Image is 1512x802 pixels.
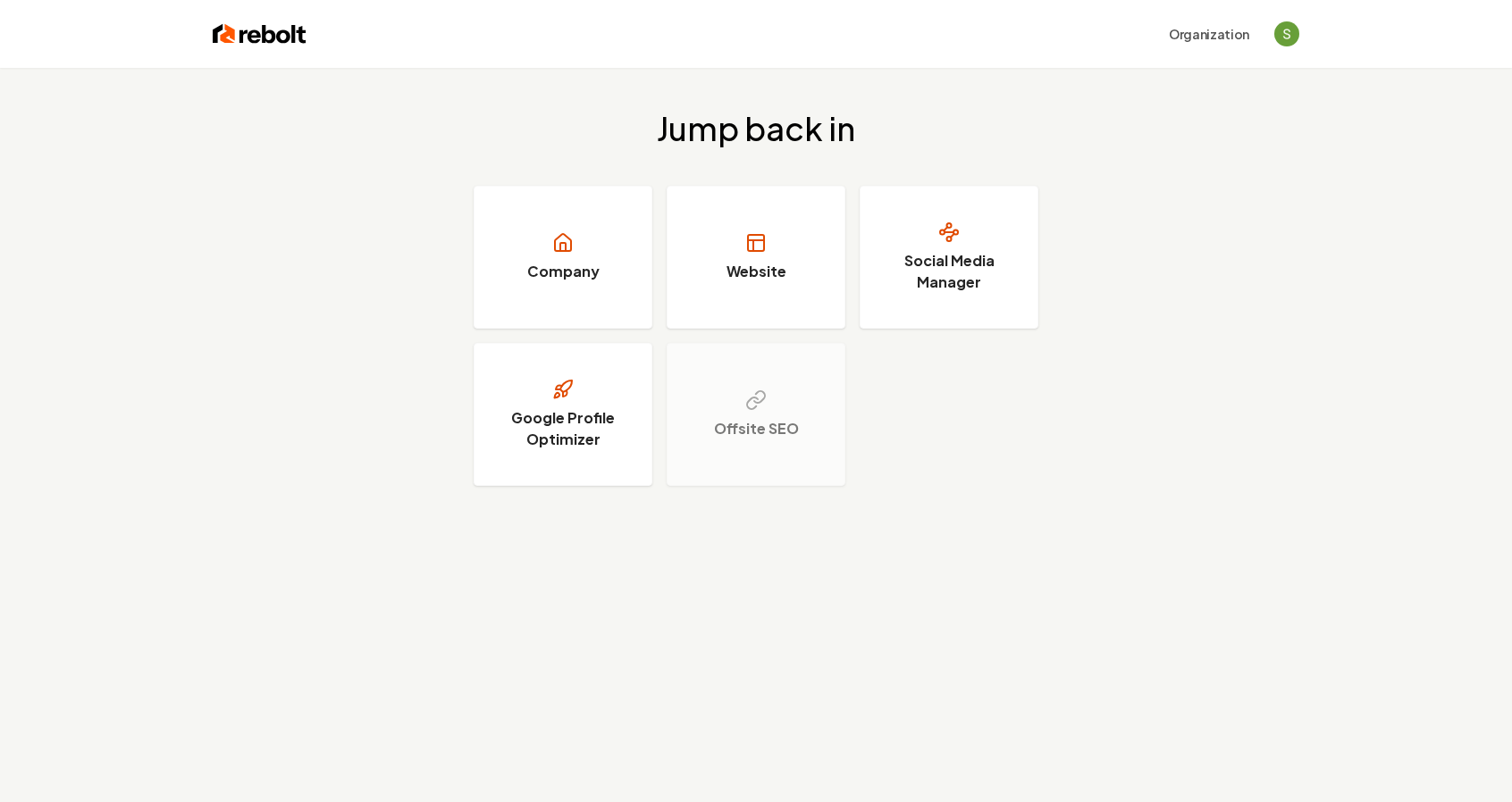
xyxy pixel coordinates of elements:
button: Organization [1158,18,1260,50]
h3: Offsite SEO [714,418,799,439]
h3: Social Media Manager [882,250,1016,293]
button: Open user button [1274,21,1299,46]
h2: Jump back in [657,111,855,146]
a: Company [474,186,652,329]
img: Rebolt Logo [213,21,307,46]
img: Sales Champion [1274,21,1299,46]
a: Social Media Manager [860,186,1038,329]
h3: Company [527,261,600,282]
h3: Google Profile Optimizer [496,407,630,450]
a: Google Profile Optimizer [474,343,652,486]
h3: Website [727,261,786,282]
a: Website [667,186,845,329]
